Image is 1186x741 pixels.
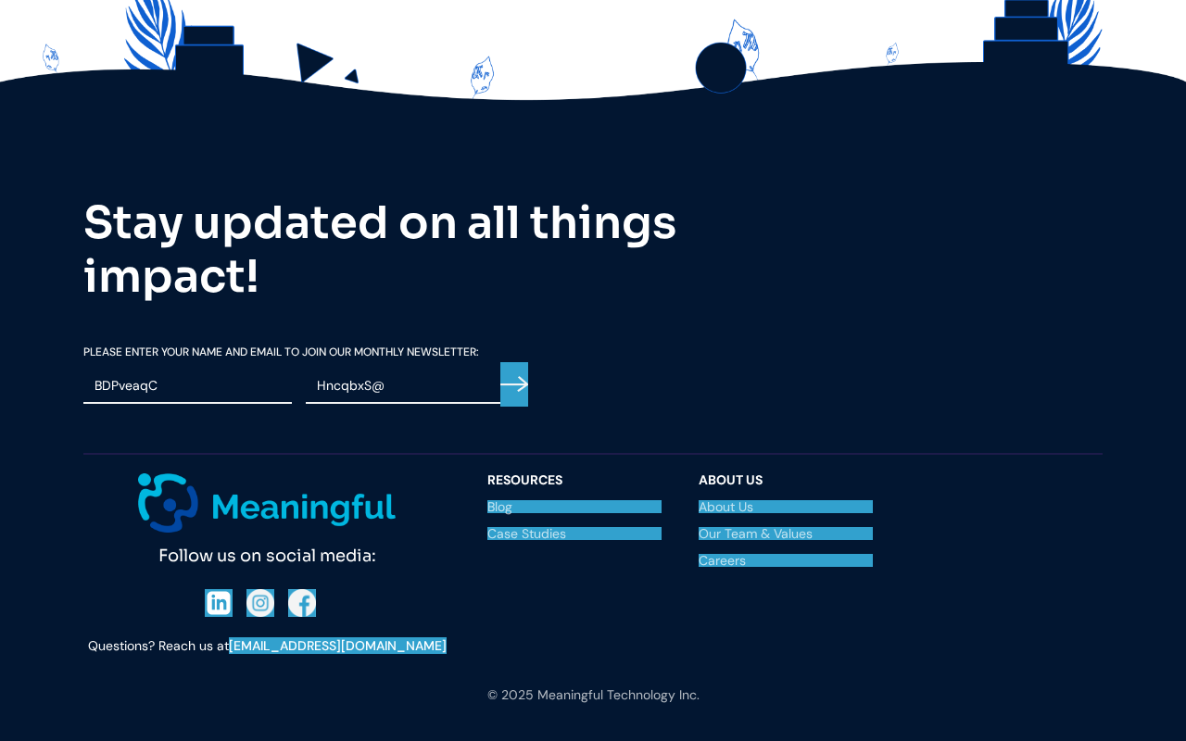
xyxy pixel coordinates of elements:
[487,527,662,540] a: Case Studies
[83,533,450,571] div: Follow us on social media:
[83,196,732,303] h2: Stay updated on all things impact!
[699,473,873,486] div: About Us
[229,637,447,654] a: [EMAIL_ADDRESS][DOMAIN_NAME]
[699,527,873,540] a: Our Team & Values
[306,369,514,404] input: Email
[487,500,662,513] a: Blog
[83,635,450,658] div: Questions? Reach us at
[500,362,528,408] input: Submit
[83,346,528,358] label: Please Enter your Name and email To Join our Monthly Newsletter:
[487,684,700,707] div: © 2025 Meaningful Technology Inc.
[487,473,662,486] div: resources
[699,554,873,567] a: Careers
[83,369,292,404] input: Name
[83,346,528,412] form: Email Form
[699,500,873,513] a: About Us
